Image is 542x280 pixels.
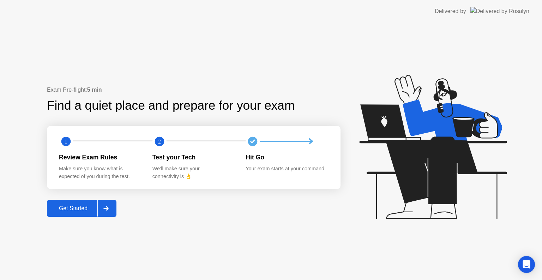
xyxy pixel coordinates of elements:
[65,138,67,145] text: 1
[158,138,161,145] text: 2
[87,87,102,93] b: 5 min
[246,153,328,162] div: Hit Go
[152,153,235,162] div: Test your Tech
[246,165,328,173] div: Your exam starts at your command
[47,96,296,115] div: Find a quiet place and prepare for your exam
[470,7,529,15] img: Delivered by Rosalyn
[435,7,466,16] div: Delivered by
[59,165,141,180] div: Make sure you know what is expected of you during the test.
[47,200,116,217] button: Get Started
[59,153,141,162] div: Review Exam Rules
[518,256,535,273] div: Open Intercom Messenger
[49,205,97,212] div: Get Started
[152,165,235,180] div: We’ll make sure your connectivity is 👌
[47,86,341,94] div: Exam Pre-flight:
